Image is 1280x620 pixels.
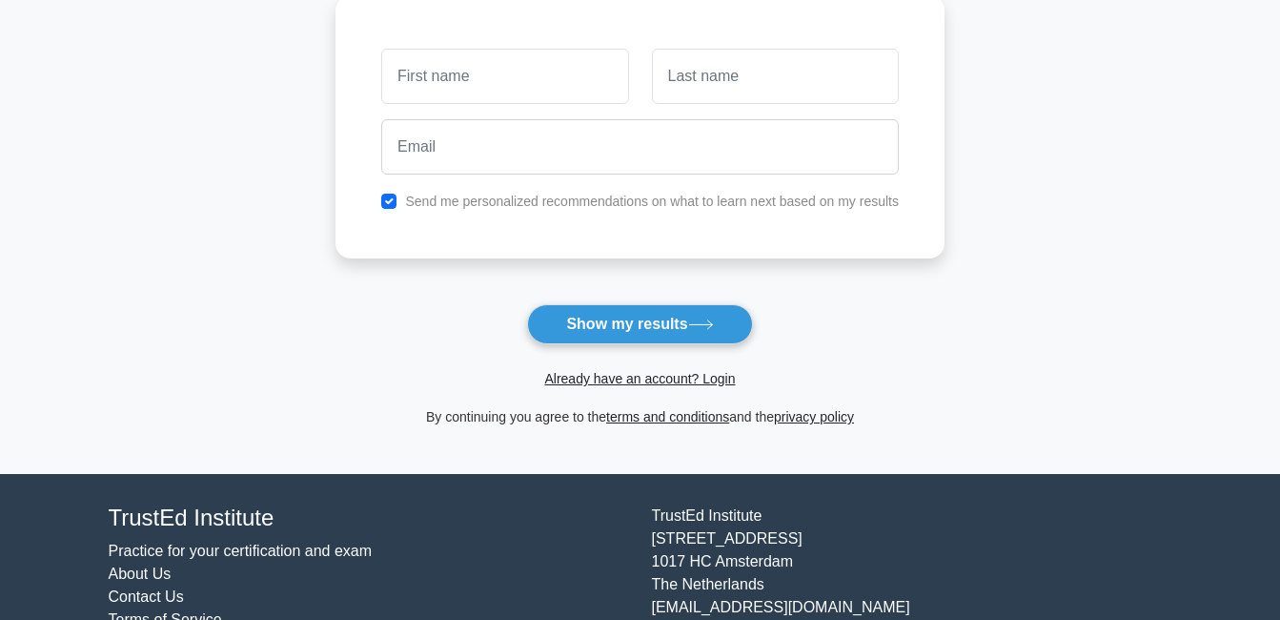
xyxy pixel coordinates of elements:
a: privacy policy [774,409,854,424]
input: Last name [652,49,899,104]
a: Practice for your certification and exam [109,543,373,559]
label: Send me personalized recommendations on what to learn next based on my results [405,194,899,209]
a: About Us [109,566,172,582]
h4: TrustEd Institute [109,505,629,532]
a: Contact Us [109,589,184,605]
input: First name [381,49,628,104]
input: Email [381,119,899,175]
button: Show my results [527,304,752,344]
a: terms and conditions [606,409,729,424]
a: Already have an account? Login [544,371,735,386]
div: By continuing you agree to the and the [324,405,956,428]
